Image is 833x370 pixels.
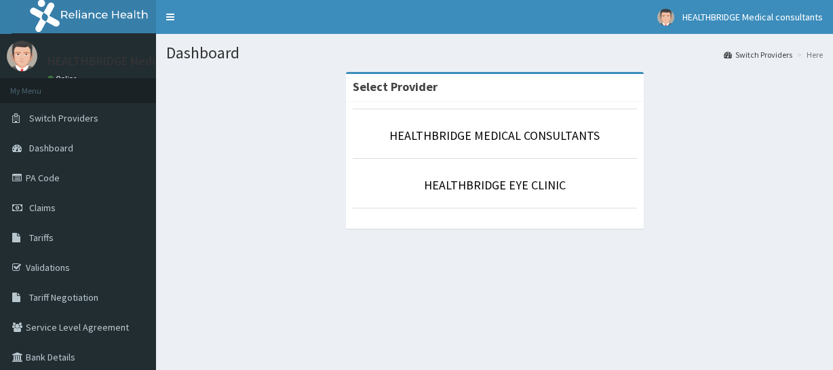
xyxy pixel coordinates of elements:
[682,11,823,23] span: HEALTHBRIDGE Medical consultants
[657,9,674,26] img: User Image
[166,44,823,62] h1: Dashboard
[389,128,600,143] a: HEALTHBRIDGE MEDICAL CONSULTANTS
[7,41,37,71] img: User Image
[794,49,823,60] li: Here
[47,74,80,84] a: Online
[424,177,566,193] a: HEALTHBRIDGE EYE CLINIC
[29,142,73,154] span: Dashboard
[47,55,237,67] p: HEALTHBRIDGE Medical consultants
[29,202,56,214] span: Claims
[29,232,54,244] span: Tariffs
[29,291,98,303] span: Tariff Negotiation
[724,49,792,60] a: Switch Providers
[29,112,98,124] span: Switch Providers
[353,79,438,94] strong: Select Provider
